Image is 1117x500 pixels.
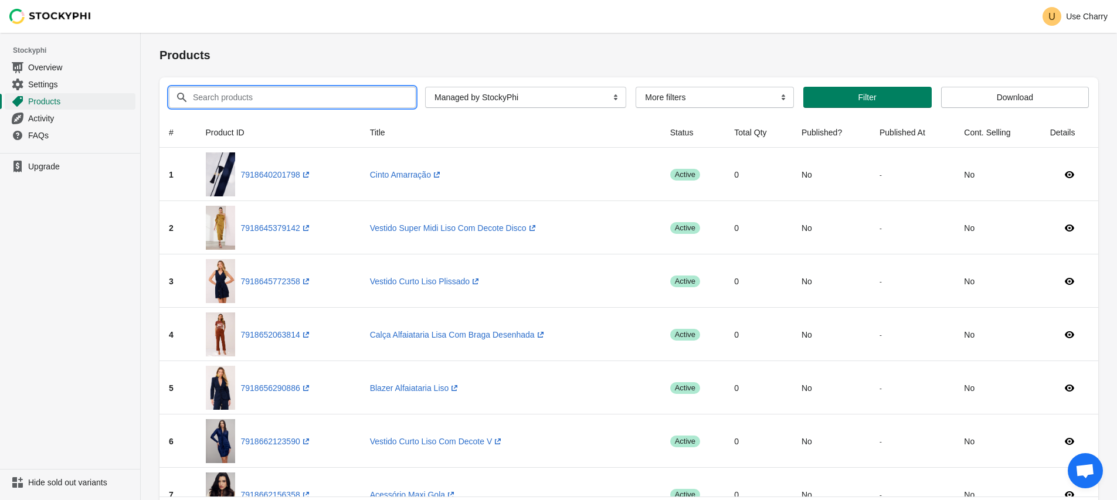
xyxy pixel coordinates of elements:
td: No [955,361,1040,414]
th: # [159,117,196,148]
button: Download [941,87,1089,108]
span: 4 [169,330,174,339]
td: No [792,148,870,201]
input: Search products [192,87,395,108]
a: Open chat [1068,453,1103,488]
a: Settings [5,76,135,93]
text: U [1048,12,1055,22]
img: 326000AZULINDICO-1_e6e8e3b2-224d-44d2-ac1f-b68bbe6c9894.jpg [206,366,235,410]
a: 7918662123590(opens a new window) [241,437,312,446]
span: 5 [169,383,174,393]
td: 0 [725,414,792,468]
td: No [792,201,870,254]
a: Products [5,93,135,110]
button: Avatar with initials UUse Charry [1038,5,1112,28]
th: Title [361,117,661,148]
img: 326282OUROPURO-1_09e598eb-9857-4890-be37-eeaf6f5cdb23.jpg [206,206,235,250]
span: Avatar with initials U [1043,7,1061,26]
small: - [880,384,882,392]
span: active [670,436,700,447]
th: Published At [870,117,955,148]
td: 0 [725,254,792,308]
small: - [880,224,882,232]
a: Overview [5,59,135,76]
img: 326148MARROMCAN-1_c42c9b05-60cc-4997-b457-fef10a31a258.jpg [206,312,235,356]
td: No [792,308,870,361]
small: - [880,437,882,445]
a: 7918645772358(opens a new window) [241,277,312,286]
button: Filter [803,87,932,108]
small: - [880,277,882,285]
img: 326272AZULINDICO-1.jpg [206,259,235,303]
span: Stockyphi [13,45,140,56]
a: Cinto Amarração(opens a new window) [370,170,443,179]
small: - [880,491,882,498]
span: Overview [28,62,133,73]
td: No [955,414,1040,468]
td: No [955,148,1040,201]
span: Products [28,96,133,107]
span: Upgrade [28,161,133,172]
h1: Products [159,47,1098,63]
span: active [670,169,700,181]
a: 7918662156358(opens a new window) [241,490,312,499]
a: 7918656290886(opens a new window) [241,383,312,393]
img: Stockyphi [9,9,91,24]
span: 6 [169,437,174,446]
td: 0 [725,308,792,361]
a: 7918645379142(opens a new window) [241,223,312,233]
span: 2 [169,223,174,233]
th: Published? [792,117,870,148]
th: Cont. Selling [955,117,1040,148]
span: Settings [28,79,133,90]
span: Hide sold out variants [28,477,133,488]
th: Details [1041,117,1098,148]
img: 125363AZULGENUIN-1.jpg [206,419,235,463]
span: active [670,382,700,394]
td: No [792,254,870,308]
td: No [955,254,1040,308]
span: 3 [169,277,174,286]
span: Download [997,93,1033,102]
a: 7918652063814(opens a new window) [241,330,312,339]
a: Vestido Super Midi Liso Com Decote Disco(opens a new window) [370,223,538,233]
small: - [880,331,882,338]
span: active [670,222,700,234]
a: FAQs [5,127,135,144]
small: - [880,171,882,178]
td: No [955,308,1040,361]
th: Product ID [196,117,361,148]
a: Vestido Curto Liso Com Decote V(opens a new window) [370,437,504,446]
span: FAQs [28,130,133,141]
td: 0 [725,201,792,254]
a: Vestido Curto Liso Plissado(opens a new window) [370,277,481,286]
td: No [792,414,870,468]
img: 326300AZULINDICO-1.jpg [206,152,235,196]
a: Hide sold out variants [5,474,135,491]
span: Activity [28,113,133,124]
a: Calça Alfaiataria Lisa Com Braga Desenhada(opens a new window) [370,330,546,339]
td: 0 [725,361,792,414]
p: Use Charry [1066,12,1108,21]
span: 7 [169,490,174,499]
th: Status [661,117,725,148]
span: active [670,329,700,341]
span: 1 [169,170,174,179]
span: Filter [858,93,877,102]
td: 0 [725,148,792,201]
a: Blazer Alfaiataria Liso(opens a new window) [370,383,461,393]
th: Total Qty [725,117,792,148]
a: Activity [5,110,135,127]
td: No [955,201,1040,254]
a: Upgrade [5,158,135,175]
a: Acessório Maxi Gola(opens a new window) [370,490,457,499]
td: No [792,361,870,414]
a: 7918640201798(opens a new window) [241,170,312,179]
span: active [670,275,700,287]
